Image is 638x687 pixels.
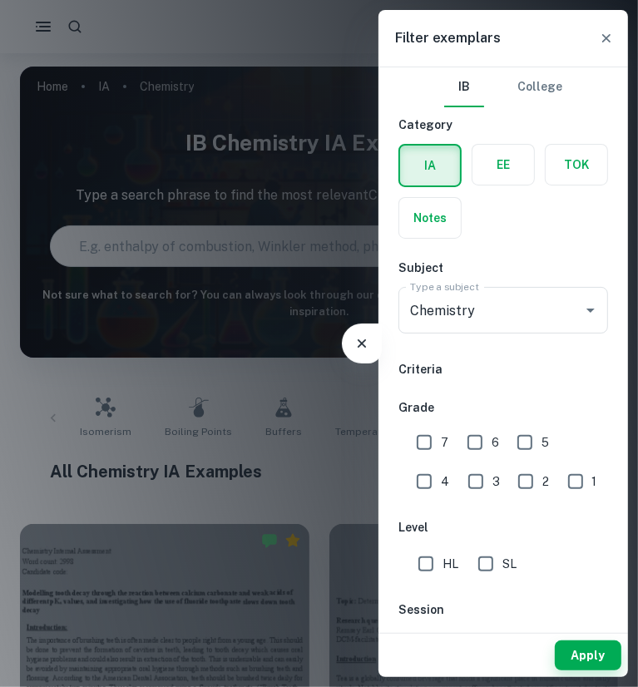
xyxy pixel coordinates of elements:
[395,28,501,48] h6: Filter exemplars
[472,145,534,185] button: EE
[555,640,621,670] button: Apply
[444,67,562,107] div: Filter type choice
[502,555,517,573] span: SL
[492,472,500,491] span: 3
[517,67,562,107] button: College
[444,67,484,107] button: IB
[398,601,608,619] h6: Session
[441,472,449,491] span: 4
[542,472,549,491] span: 2
[398,360,608,378] h6: Criteria
[410,279,479,294] label: Type a subject
[400,146,460,185] button: IA
[443,555,458,573] span: HL
[398,259,608,277] h6: Subject
[398,398,608,417] h6: Grade
[542,433,549,452] span: 5
[399,198,461,238] button: Notes
[398,116,608,134] h6: Category
[492,433,499,452] span: 6
[546,145,607,185] button: TOK
[398,518,608,536] h6: Level
[345,327,378,360] button: Filter
[592,472,597,491] span: 1
[579,299,602,322] button: Open
[441,433,448,452] span: 7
